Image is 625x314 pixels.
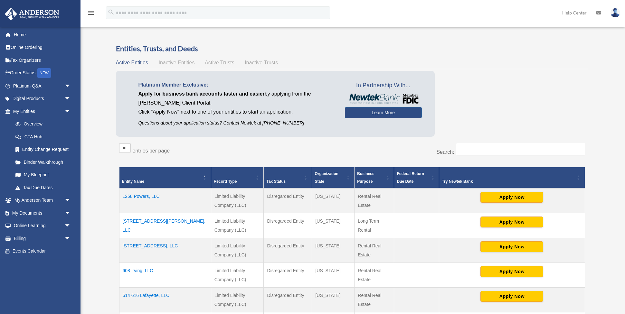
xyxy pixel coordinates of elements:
td: Long Term Rental [355,213,394,238]
a: Platinum Q&Aarrow_drop_down [5,79,80,92]
td: Rental Real Estate [355,287,394,312]
p: Questions about your application status? Contact Newtek at [PHONE_NUMBER] [138,119,335,127]
span: arrow_drop_down [64,207,77,220]
a: My Documentsarrow_drop_down [5,207,80,219]
td: Rental Real Estate [355,263,394,287]
a: My Blueprint [9,169,77,181]
p: by applying from the [PERSON_NAME] Client Portal. [138,89,335,107]
p: Platinum Member Exclusive: [138,80,335,89]
td: [US_STATE] [312,287,355,312]
button: Apply Now [480,291,543,302]
span: Inactive Entities [158,60,194,65]
td: [US_STATE] [312,213,355,238]
img: Anderson Advisors Platinum Portal [3,8,61,20]
img: User Pic [611,8,620,17]
img: NewtekBankLogoSM.png [348,94,419,104]
a: menu [87,11,95,17]
span: arrow_drop_down [64,92,77,106]
span: arrow_drop_down [64,219,77,233]
span: Record Type [214,179,237,184]
td: Disregarded Entity [264,238,312,263]
td: 614 616 Lafayette, LLC [119,287,211,312]
td: Limited Liability Company (LLC) [211,263,264,287]
a: Tax Organizers [5,54,80,67]
span: Tax Status [266,179,286,184]
td: Rental Real Estate [355,238,394,263]
div: NEW [37,68,51,78]
h3: Entities, Trusts, and Deeds [116,44,588,54]
a: Events Calendar [5,245,80,258]
button: Apply Now [480,266,543,277]
a: Tax Due Dates [9,181,77,194]
th: Business Purpose: Activate to sort [355,167,394,188]
span: arrow_drop_down [64,79,77,93]
td: Limited Liability Company (LLC) [211,238,264,263]
a: Overview [9,118,74,131]
i: menu [87,9,95,17]
td: [US_STATE] [312,188,355,213]
a: Binder Walkthrough [9,156,77,169]
th: Entity Name: Activate to invert sorting [119,167,211,188]
th: Record Type: Activate to sort [211,167,264,188]
a: My Entitiesarrow_drop_down [5,105,77,118]
label: entries per page [133,148,170,153]
i: search [108,9,115,16]
label: Search: [436,149,454,155]
a: Learn More [345,107,422,118]
th: Organization State: Activate to sort [312,167,355,188]
span: arrow_drop_down [64,232,77,245]
button: Apply Now [480,192,543,203]
a: CTA Hub [9,130,77,143]
a: Entity Change Request [9,143,77,156]
span: Inactive Trusts [245,60,278,65]
td: Rental Real Estate [355,188,394,213]
td: Disregarded Entity [264,263,312,287]
th: Tax Status: Activate to sort [264,167,312,188]
td: Disregarded Entity [264,213,312,238]
p: Click "Apply Now" next to one of your entities to start an application. [138,107,335,116]
a: Billingarrow_drop_down [5,232,80,245]
span: Organization State [315,171,338,184]
td: [STREET_ADDRESS][PERSON_NAME], LLC [119,213,211,238]
th: Try Newtek Bank : Activate to sort [439,167,585,188]
td: Limited Liability Company (LLC) [211,213,264,238]
a: Home [5,28,80,41]
span: Business Purpose [357,171,374,184]
td: Limited Liability Company (LLC) [211,287,264,312]
td: Limited Liability Company (LLC) [211,188,264,213]
th: Federal Return Due Date: Activate to sort [394,167,439,188]
span: In Partnership With... [345,80,422,91]
a: Online Learningarrow_drop_down [5,219,80,232]
div: Try Newtek Bank [442,178,575,185]
span: arrow_drop_down [64,194,77,207]
a: Online Ordering [5,41,80,54]
span: Active Entities [116,60,148,65]
td: Disregarded Entity [264,188,312,213]
button: Apply Now [480,217,543,227]
span: Entity Name [122,179,144,184]
a: My Anderson Teamarrow_drop_down [5,194,80,207]
button: Apply Now [480,241,543,252]
span: Apply for business bank accounts faster and easier [138,91,265,97]
td: [US_STATE] [312,263,355,287]
a: Digital Productsarrow_drop_down [5,92,80,105]
span: Federal Return Due Date [397,171,424,184]
td: Disregarded Entity [264,287,312,312]
td: [STREET_ADDRESS], LLC [119,238,211,263]
span: arrow_drop_down [64,105,77,118]
a: Order StatusNEW [5,67,80,80]
td: 608 Irving, LLC [119,263,211,287]
td: 1258 Powers, LLC [119,188,211,213]
span: Active Trusts [205,60,234,65]
td: [US_STATE] [312,238,355,263]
